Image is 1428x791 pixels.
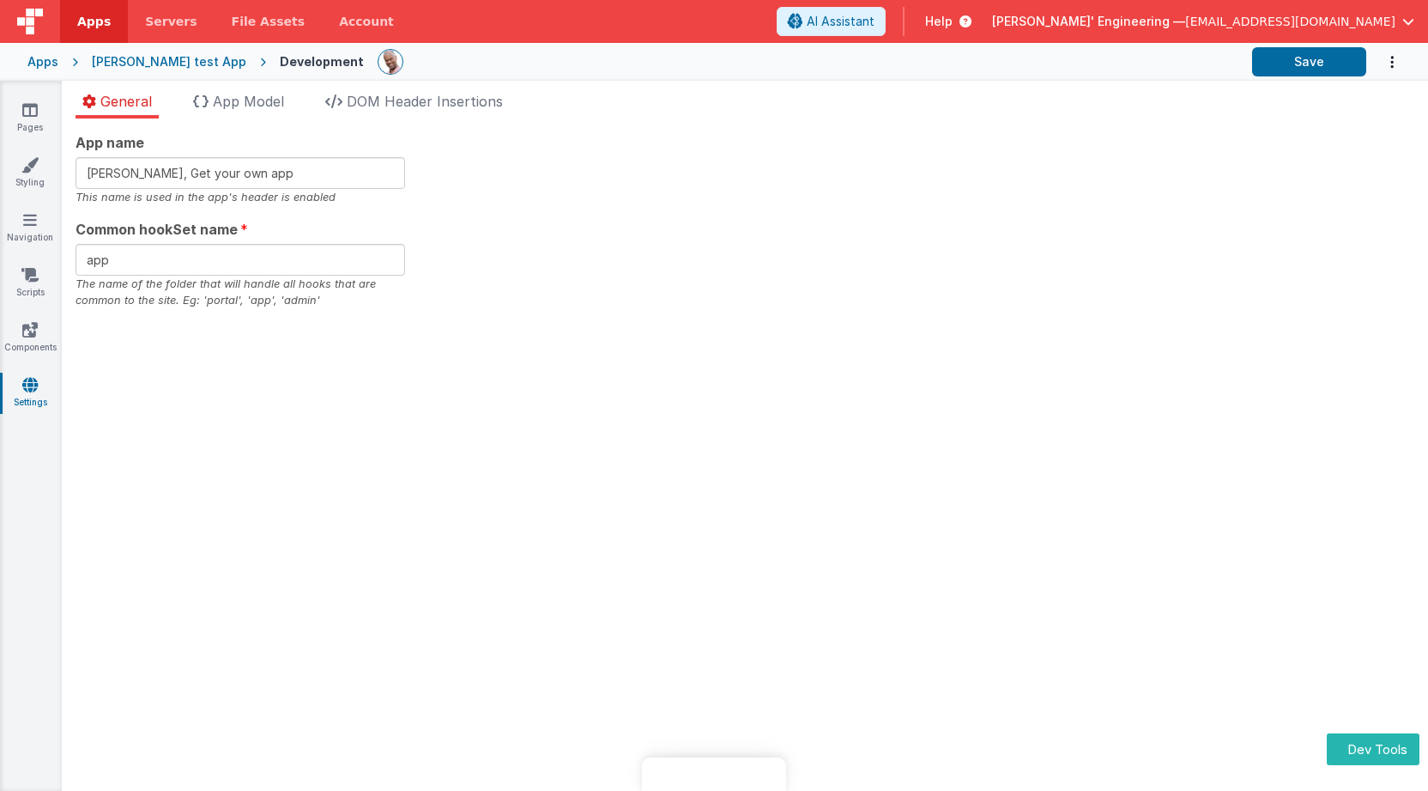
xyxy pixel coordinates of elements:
[76,132,144,153] span: App name
[777,7,886,36] button: AI Assistant
[92,53,246,70] div: [PERSON_NAME] test App
[347,93,503,110] span: DOM Header Insertions
[27,53,58,70] div: Apps
[807,13,874,30] span: AI Assistant
[213,93,284,110] span: App Model
[925,13,953,30] span: Help
[992,13,1185,30] span: [PERSON_NAME]' Engineering —
[1252,47,1366,76] button: Save
[77,13,111,30] span: Apps
[1185,13,1395,30] span: [EMAIL_ADDRESS][DOMAIN_NAME]
[76,189,405,205] div: This name is used in the app's header is enabled
[280,53,364,70] div: Development
[76,276,405,308] div: The name of the folder that will handle all hooks that are common to the site. Eg: 'portal', 'app...
[1327,733,1419,765] button: Dev Tools
[145,13,197,30] span: Servers
[232,13,306,30] span: File Assets
[100,93,152,110] span: General
[1366,45,1401,80] button: Options
[378,50,402,74] img: 11ac31fe5dc3d0eff3fbbbf7b26fa6e1
[76,219,238,240] span: Common hookSet name
[992,13,1414,30] button: [PERSON_NAME]' Engineering — [EMAIL_ADDRESS][DOMAIN_NAME]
